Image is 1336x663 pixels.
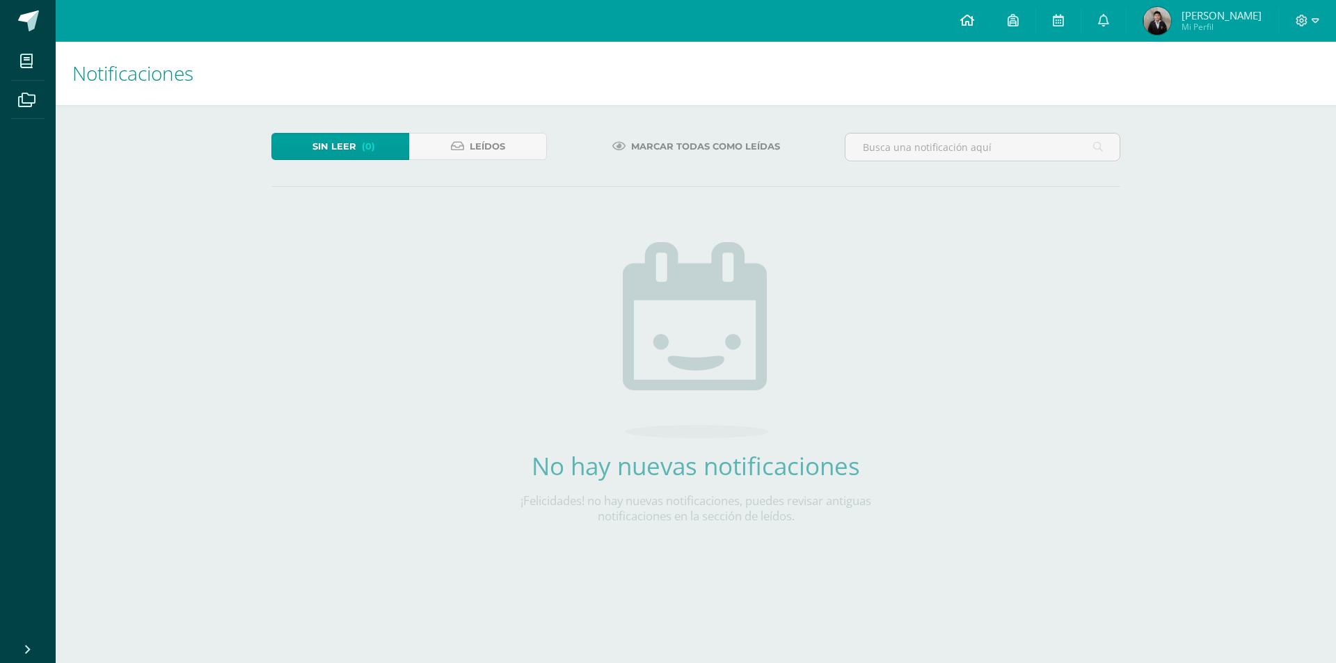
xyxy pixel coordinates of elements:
span: (0) [362,134,375,159]
a: Marcar todas como leídas [595,133,797,160]
span: Sin leer [312,134,356,159]
img: no_activities.png [623,242,769,438]
img: 59311d5ada4c1c23b4d40c14c94066d6.png [1143,7,1171,35]
input: Busca una notificación aquí [845,134,1120,161]
p: ¡Felicidades! no hay nuevas notificaciones, puedes revisar antiguas notificaciones en la sección ... [491,493,901,524]
span: Marcar todas como leídas [631,134,780,159]
a: Sin leer(0) [271,133,409,160]
span: Mi Perfil [1182,21,1262,33]
span: Notificaciones [72,60,193,86]
a: Leídos [409,133,547,160]
span: Leídos [470,134,505,159]
span: [PERSON_NAME] [1182,8,1262,22]
h2: No hay nuevas notificaciones [491,449,901,482]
